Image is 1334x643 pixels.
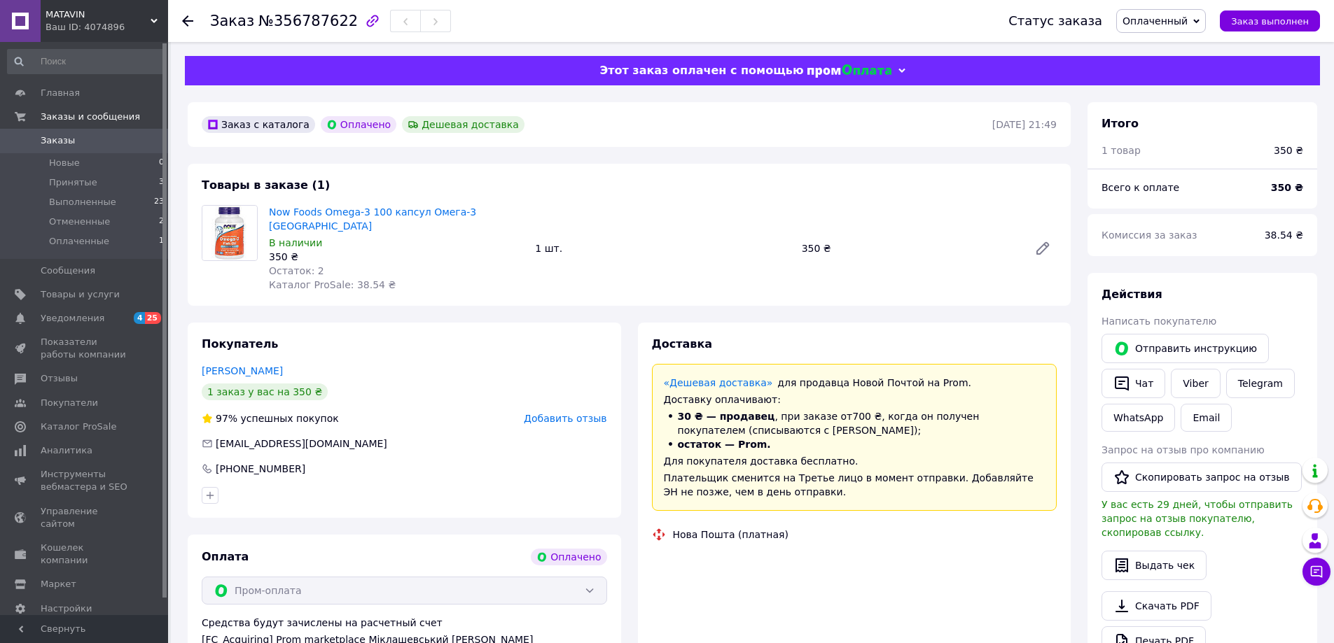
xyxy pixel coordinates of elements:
[1231,16,1309,27] span: Заказ выполнен
[182,14,193,28] div: Вернуться назад
[46,21,168,34] div: Ваш ID: 4074896
[1102,591,1211,621] a: Скачать PDF
[202,365,283,376] a: [PERSON_NAME]
[269,237,322,248] span: В наличии
[49,235,109,248] span: Оплаченные
[214,462,307,476] div: [PHONE_NUMBER]
[202,116,315,133] div: Заказ с каталога
[216,413,237,424] span: 97%
[807,64,891,78] img: evopay logo
[49,157,80,169] span: Новые
[41,444,92,457] span: Аналитика
[1102,369,1165,398] button: Чат
[41,578,76,591] span: Маркет
[1181,404,1232,432] button: Email
[41,312,104,325] span: Уведомления
[41,421,116,433] span: Каталог ProSale
[41,372,78,385] span: Отзывы
[46,8,151,21] span: MATAVIN
[41,336,130,361] span: Показатели работы компании
[1302,558,1330,586] button: Чат с покупателем
[159,157,164,169] span: 0
[41,468,130,493] span: Инструменты вебмастера и SEO
[1102,182,1179,193] span: Всего к оплате
[1271,182,1303,193] b: 350 ₴
[269,206,476,232] a: Now Foods Omega-3 100 капсул Омега-3 [GEOGRAPHIC_DATA]
[664,454,1045,468] div: Для покупателя доставка бесплатно.
[1171,369,1220,398] a: Viber
[269,279,396,290] span: Каталог ProSale: 38.54 ₴
[134,312,145,324] span: 4
[159,176,164,189] span: 3
[992,119,1057,130] time: [DATE] 21:49
[321,116,396,133] div: Оплачено
[202,337,278,351] span: Покупатель
[1102,145,1141,156] span: 1 товар
[664,471,1045,499] div: Плательщик сменится на Третье лицо в момент отправки. Добавляйте ЭН не позже, чем в день отправки.
[41,397,98,409] span: Покупатели
[599,64,803,77] span: Этот заказ оплачен с помощью
[49,176,97,189] span: Принятые
[1102,334,1269,363] button: Отправить инструкцию
[796,239,1023,258] div: 350 ₴
[41,542,130,567] span: Кошелек компании
[1265,229,1303,241] span: 38.54 ₴
[1220,10,1320,31] button: Заказ выполнен
[1029,234,1057,262] a: Редактировать
[202,206,257,260] img: Now Foods Omega-3 100 капсул Омега-3 США
[41,505,130,530] span: Управление сайтом
[1102,316,1216,327] span: Написать покупателю
[664,393,1045,407] div: Доставку оплачивают:
[49,196,116,209] span: Выполненные
[154,196,164,209] span: 23
[664,377,773,388] a: «Дешевая доставка»
[664,376,1045,390] div: для продавца Новой Почтой на Prom.
[652,337,713,351] span: Доставка
[1102,499,1293,538] span: У вас есть 29 дней, чтобы отправить запрос на отзыв покупателю, скопировав ссылку.
[202,383,328,400] div: 1 заказ у вас на 350 ₴
[41,111,140,123] span: Заказы и сообщения
[41,264,95,277] span: Сообщения
[49,215,110,228] span: Отмененные
[41,602,92,615] span: Настройки
[678,439,771,450] span: остаток — Prom.
[159,235,164,248] span: 1
[202,411,339,425] div: успешных покупок
[269,265,324,276] span: Остаток: 2
[529,239,795,258] div: 1 шт.
[1102,404,1175,432] a: WhatsApp
[1274,143,1303,157] div: 350 ₴
[664,409,1045,437] li: , при заказе от 700 ₴ , когда он получен покупателем (списываются с [PERSON_NAME]);
[678,411,775,422] span: 30 ₴ — продавец
[669,528,792,542] div: Нова Пошта (платная)
[210,13,254,29] span: Заказ
[202,550,249,563] span: Оплата
[41,87,80,99] span: Главная
[524,413,606,424] span: Добавить отзыв
[1008,14,1102,28] div: Статус заказа
[269,250,524,264] div: 350 ₴
[1102,229,1197,241] span: Комиссия за заказ
[1226,369,1295,398] a: Telegram
[258,13,358,29] span: №356787622
[1102,462,1302,492] button: Скопировать запрос на отзыв
[1102,117,1139,130] span: Итого
[1102,551,1207,580] button: Выдать чек
[216,438,387,449] span: [EMAIL_ADDRESS][DOMAIN_NAME]
[159,215,164,228] span: 2
[145,312,161,324] span: 25
[41,288,120,301] span: Товары и услуги
[202,178,330,192] span: Товары в заказе (1)
[1102,288,1162,301] span: Действия
[7,49,165,74] input: Поиск
[402,116,524,133] div: Дешевая доставка
[531,549,606,565] div: Оплачено
[1102,444,1265,455] span: Запрос на отзыв про компанию
[41,134,75,147] span: Заказы
[1123,15,1188,27] span: Оплаченный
